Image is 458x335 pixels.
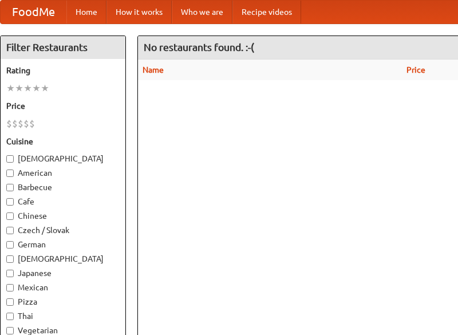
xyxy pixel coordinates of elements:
a: How it works [106,1,172,23]
li: $ [23,117,29,130]
a: Price [406,65,425,74]
input: Pizza [6,298,14,306]
label: Japanese [6,267,120,279]
label: American [6,167,120,179]
input: Barbecue [6,184,14,191]
ng-pluralize: No restaurants found. :-( [144,42,254,53]
li: ★ [23,82,32,94]
label: Pizza [6,296,120,308]
h5: Price [6,100,120,112]
li: $ [29,117,35,130]
li: $ [12,117,18,130]
h5: Cuisine [6,136,120,147]
label: [DEMOGRAPHIC_DATA] [6,153,120,164]
li: ★ [41,82,49,94]
input: American [6,170,14,177]
li: ★ [6,82,15,94]
a: Recipe videos [232,1,301,23]
input: [DEMOGRAPHIC_DATA] [6,155,14,163]
input: German [6,241,14,249]
input: Cafe [6,198,14,206]
label: Thai [6,310,120,322]
h5: Rating [6,65,120,76]
label: Cafe [6,196,120,207]
a: Home [66,1,106,23]
h4: Filter Restaurants [1,36,125,59]
label: Chinese [6,210,120,222]
input: Thai [6,313,14,320]
li: ★ [32,82,41,94]
a: Who we are [172,1,232,23]
input: Vegetarian [6,327,14,334]
li: $ [18,117,23,130]
label: Czech / Slovak [6,224,120,236]
input: Mexican [6,284,14,291]
a: Name [143,65,164,74]
label: [DEMOGRAPHIC_DATA] [6,253,120,265]
input: [DEMOGRAPHIC_DATA] [6,255,14,263]
label: German [6,239,120,250]
li: $ [6,117,12,130]
input: Czech / Slovak [6,227,14,234]
a: FoodMe [1,1,66,23]
li: ★ [15,82,23,94]
label: Barbecue [6,182,120,193]
input: Japanese [6,270,14,277]
input: Chinese [6,212,14,220]
label: Mexican [6,282,120,293]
